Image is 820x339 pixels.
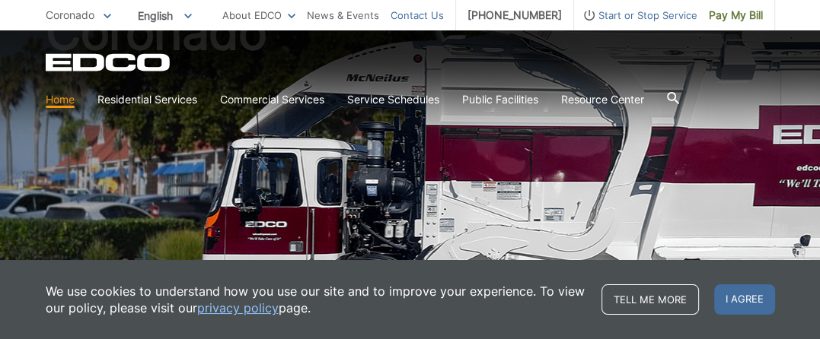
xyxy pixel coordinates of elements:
a: Service Schedules [347,91,439,108]
a: EDCD logo. Return to the homepage. [46,53,172,71]
span: English [126,3,203,28]
a: Public Facilities [462,91,538,108]
a: News & Events [307,7,379,24]
a: About EDCO [222,7,295,24]
a: Tell me more [601,284,699,315]
a: Contact Us [391,7,444,24]
span: I agree [714,284,775,315]
p: We use cookies to understand how you use our site and to improve your experience. To view our pol... [46,283,586,316]
a: Commercial Services [220,91,324,108]
a: Resource Center [561,91,644,108]
a: privacy policy [197,299,279,316]
a: Residential Services [97,91,197,108]
span: Coronado [46,8,94,21]
span: Pay My Bill [709,7,763,24]
a: Home [46,91,75,108]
